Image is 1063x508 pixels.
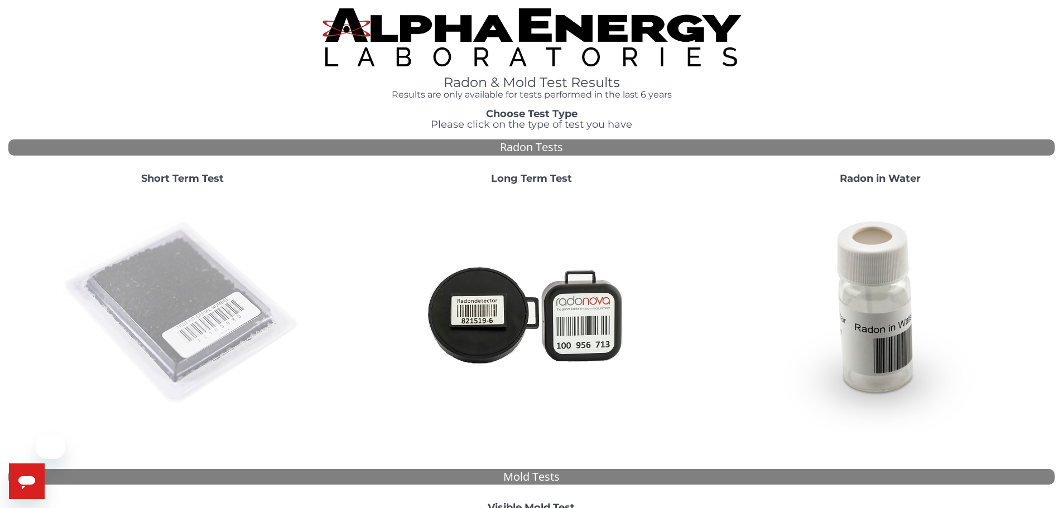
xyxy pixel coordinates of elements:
h4: Results are only available for tests performed in the last 6 years [323,90,741,100]
img: ShortTerm.jpg [62,193,302,433]
strong: Short Term Test [141,172,224,185]
img: TightCrop.jpg [323,8,741,66]
strong: Long Term Test [491,172,572,185]
span: Please click on the type of test you have [431,118,632,130]
iframe: Message from company [36,434,65,459]
div: Radon Tests [8,139,1055,156]
div: Mold Tests [8,469,1055,485]
iframe: Button to launch messaging window [9,463,45,499]
strong: Choose Test Type [486,108,578,120]
img: Radtrak2vsRadtrak3.jpg [411,193,651,433]
strong: Radon in Water [840,172,921,185]
h1: Radon & Mold Test Results [323,75,741,90]
img: RadoninWater.jpg [760,193,1000,433]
